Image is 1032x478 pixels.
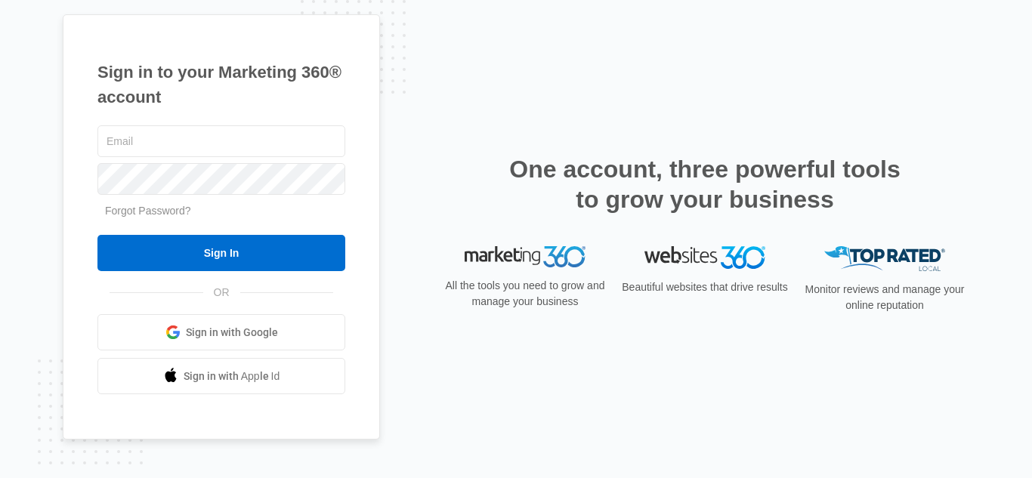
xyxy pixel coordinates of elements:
span: Sign in with Google [186,325,278,341]
input: Email [97,125,345,157]
img: Websites 360 [644,246,765,268]
a: Sign in with Google [97,314,345,350]
input: Sign In [97,235,345,271]
a: Forgot Password? [105,205,191,217]
span: Sign in with Apple Id [184,369,280,384]
p: All the tools you need to grow and manage your business [440,278,610,310]
p: Monitor reviews and manage your online reputation [800,282,969,313]
img: Marketing 360 [465,246,586,267]
p: Beautiful websites that drive results [620,279,789,295]
img: Top Rated Local [824,246,945,271]
h2: One account, three powerful tools to grow your business [505,154,905,214]
h1: Sign in to your Marketing 360® account [97,60,345,109]
span: OR [203,285,240,301]
a: Sign in with Apple Id [97,358,345,394]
